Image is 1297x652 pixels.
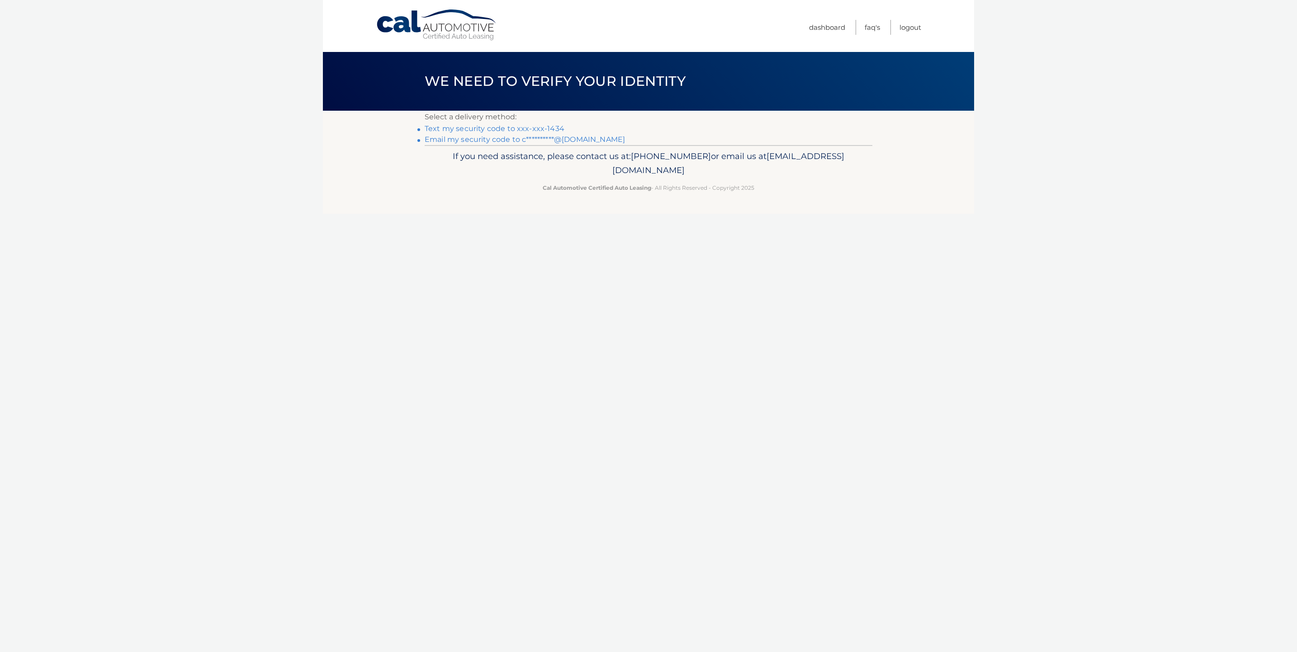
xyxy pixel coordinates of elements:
[809,20,845,35] a: Dashboard
[425,135,625,144] a: Email my security code to c**********@[DOMAIN_NAME]
[431,183,866,192] p: - All Rights Reserved - Copyright 2025
[425,124,564,133] a: Text my security code to xxx-xxx-1434
[425,73,686,89] span: We need to verify your identity
[376,9,498,41] a: Cal Automotive
[899,20,921,35] a: Logout
[425,111,872,123] p: Select a delivery method:
[865,20,880,35] a: FAQ's
[431,149,866,178] p: If you need assistance, please contact us at: or email us at
[543,184,651,191] strong: Cal Automotive Certified Auto Leasing
[631,151,711,161] span: [PHONE_NUMBER]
